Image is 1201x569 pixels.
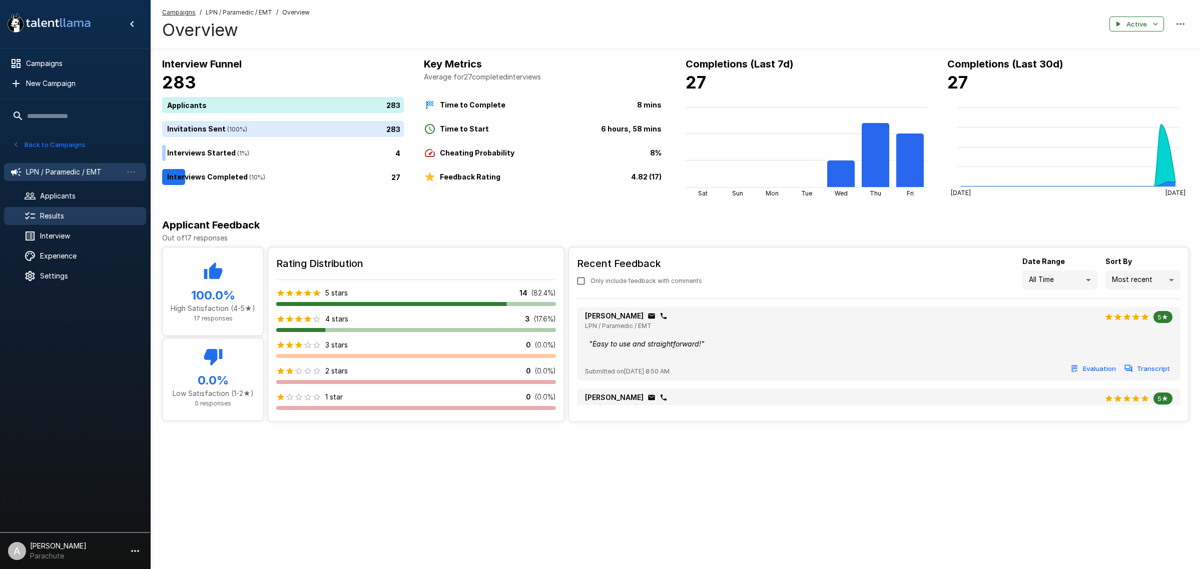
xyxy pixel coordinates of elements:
[535,366,556,376] p: ( 0.0 %)
[325,288,348,298] p: 5 stars
[162,233,1189,243] p: Out of 17 responses
[732,189,743,197] tspan: Sun
[585,322,652,329] span: LPN / Paramedic / EMT
[531,288,556,298] p: ( 82.4 %)
[535,340,556,350] p: ( 0.0 %)
[395,147,400,158] p: 4
[519,288,527,298] p: 14
[1153,313,1172,321] span: 5★
[200,7,202,17] span: /
[162,72,196,92] b: 283
[870,189,881,197] tspan: Thu
[162,219,260,231] b: Applicant Feedback
[601,124,662,133] b: 6 hours, 58 mins
[526,392,531,402] p: 0
[162,58,242,70] b: Interview Funnel
[585,366,670,376] span: Submitted on [DATE] 8:50 AM
[947,72,968,92] b: 27
[698,189,708,197] tspan: Sat
[386,99,400,110] p: 283
[585,335,1172,353] div: " Easy to use and straightforward! "
[637,100,662,109] b: 8 mins
[585,392,644,402] p: [PERSON_NAME]
[1105,270,1180,289] div: Most recent
[801,189,812,197] tspan: Tue
[194,314,233,322] span: 17 responses
[440,124,489,133] b: Time to Start
[171,303,255,313] p: High Satisfaction (4-5★)
[1122,361,1172,376] button: Transcript
[325,366,348,376] p: 2 stars
[195,399,231,407] span: 0 responses
[525,314,530,324] p: 3
[1105,257,1132,265] b: Sort By
[206,7,272,17] span: LPN / Paramedic / EMT
[1068,361,1118,376] button: Evaluation
[325,392,343,402] p: 1 star
[162,19,310,40] h4: Overview
[907,189,914,197] tspan: Fri
[650,148,662,157] b: 8%
[325,340,348,350] p: 3 stars
[276,7,278,17] span: /
[424,72,666,82] p: Average for 27 completed interviews
[1109,16,1164,32] button: Active
[440,100,505,109] b: Time to Complete
[590,276,702,286] span: Only include feedback with comments
[440,172,500,181] b: Feedback Rating
[171,388,255,398] p: Low Satisfaction (1-2★)
[534,314,556,324] p: ( 17.6 %)
[648,393,656,401] div: Click to copy
[660,312,668,320] div: Click to copy
[386,123,400,134] p: 283
[440,148,514,157] b: Cheating Probability
[1165,189,1185,196] tspan: [DATE]
[631,172,662,181] b: 4.82 (17)
[526,340,531,350] p: 0
[585,311,644,321] p: [PERSON_NAME]
[585,403,652,411] span: LPN / Paramedic / EMT
[162,8,196,16] u: Campaigns
[577,255,710,271] h6: Recent Feedback
[835,189,848,197] tspan: Wed
[424,58,482,70] b: Key Metrics
[171,287,255,303] h5: 100.0 %
[1022,257,1065,265] b: Date Range
[1153,394,1172,402] span: 5★
[171,372,255,388] h5: 0.0 %
[325,314,348,324] p: 4 stars
[686,72,706,92] b: 27
[535,392,556,402] p: ( 0.0 %)
[1022,270,1097,289] div: All Time
[276,255,556,271] h6: Rating Distribution
[526,366,531,376] p: 0
[391,171,400,182] p: 27
[648,312,656,320] div: Click to copy
[282,7,310,17] span: Overview
[947,58,1063,70] b: Completions (Last 30d)
[951,189,971,196] tspan: [DATE]
[686,58,794,70] b: Completions (Last 7d)
[660,393,668,401] div: Click to copy
[766,189,779,197] tspan: Mon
